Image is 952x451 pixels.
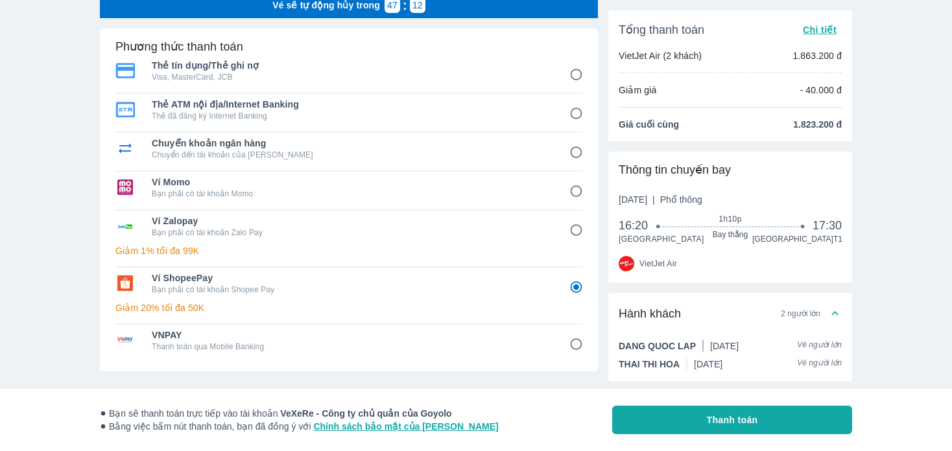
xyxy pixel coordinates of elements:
[608,293,852,334] div: Hành khách2 người lớn
[152,111,551,121] p: Thẻ đã đăng ký Internet Banking
[152,137,551,150] span: Chuyển khoản ngân hàng
[115,325,582,356] div: VNPAYVNPAYThanh toán qua Mobile Banking
[115,211,582,242] div: Ví ZalopayVí ZalopayBạn phải có tài khoản Zalo Pay
[707,413,758,426] span: Thanh toán
[619,218,659,233] span: 16:20
[152,341,551,352] p: Thanh toán qua Mobile Banking
[115,141,135,156] img: Chuyển khoản ngân hàng
[792,49,842,62] p: 1.863.200 đ
[152,59,551,72] span: Thẻ tín dụng/Thẻ ghi nợ
[619,358,680,371] span: THAI THI HOA
[619,84,656,97] p: Giảm giá
[100,420,499,433] span: Bằng việc bấm nút thanh toán, bạn đã đồng ý với
[694,359,722,369] span: [DATE]
[797,340,842,353] span: Vé người lớn
[152,150,551,160] p: Chuyển đến tài khoản của [PERSON_NAME]
[710,341,739,351] span: [DATE]
[619,49,702,62] p: VietJet Air (2 khách)
[115,172,582,203] div: Ví MomoVí MomoBạn phải có tài khoản Momo
[152,272,551,284] span: Ví ShopeePay
[152,176,551,189] span: Ví Momo
[115,301,582,314] p: Giảm 20% tối đa 50K
[115,102,135,117] img: Thẻ ATM nội địa/Internet Banking
[115,218,135,234] img: Ví Zalopay
[660,194,702,205] span: Phổ thông
[115,332,135,348] img: VNPAY
[619,162,842,178] div: Thông tin chuyến bay
[752,234,842,244] span: [GEOGRAPHIC_DATA] T1
[797,358,842,371] span: Vé người lớn
[800,84,842,97] p: - 40.000 đ
[152,98,551,111] span: Thẻ ATM nội địa/Internet Banking
[619,193,702,206] span: [DATE]
[639,259,677,269] span: VietJet Air
[152,72,551,82] p: Visa, MasterCard, JCB
[619,340,696,353] span: DANG QUOC LAP
[813,218,842,233] span: 17:30
[619,118,679,131] span: Giá cuối cùng
[659,214,802,224] span: 1h10p
[115,244,582,257] p: Giảm 1% tối đa 99K
[115,94,582,125] div: Thẻ ATM nội địa/Internet BankingThẻ ATM nội địa/Internet BankingThẻ đã đăng ký Internet Banking
[793,118,842,131] span: 1.823.200 đ
[798,21,842,39] button: Chi tiết
[115,268,582,299] div: Ví ShopeePayVí ShopeePayBạn phải có tài khoản Shopee Pay
[619,22,704,38] span: Tổng thanh toán
[612,406,852,434] button: Thanh toán
[152,214,551,227] span: Ví Zalopay
[115,55,582,86] div: Thẻ tín dụng/Thẻ ghi nợThẻ tín dụng/Thẻ ghi nợVisa, MasterCard, JCB
[115,179,135,195] img: Ví Momo
[280,408,451,419] strong: VeXeRe - Công ty chủ quản của Goyolo
[152,189,551,199] p: Bạn phải có tài khoản Momo
[619,306,681,321] span: Hành khách
[313,421,498,432] a: Chính sách bảo mật của [PERSON_NAME]
[652,194,655,205] span: |
[659,229,802,240] span: Bay thẳng
[115,63,135,78] img: Thẻ tín dụng/Thẻ ghi nợ
[115,275,135,291] img: Ví ShopeePay
[115,133,582,164] div: Chuyển khoản ngân hàngChuyển khoản ngân hàngChuyển đến tài khoản của [PERSON_NAME]
[100,407,499,420] span: Bạn sẽ thanh toán trực tiếp vào tài khoản
[803,25,837,35] span: Chi tiết
[608,334,852,381] div: Hành khách2 người lớn
[152,329,551,341] span: VNPAY
[115,39,243,54] h6: Phương thức thanh toán
[781,308,820,319] span: 2 người lớn
[152,284,551,295] p: Bạn phải có tài khoản Shopee Pay
[152,227,551,238] p: Bạn phải có tài khoản Zalo Pay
